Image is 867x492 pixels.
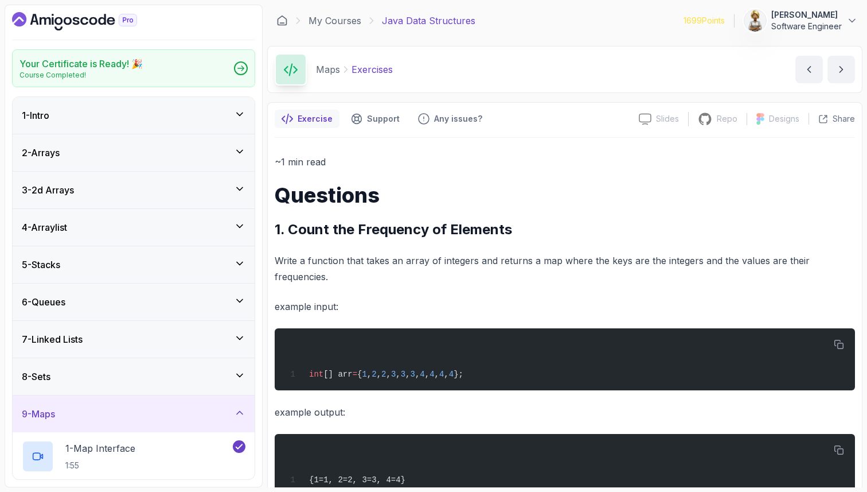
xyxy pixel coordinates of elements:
[744,9,858,32] button: user profile image[PERSON_NAME]Software Engineer
[13,396,255,432] button: 9-Maps
[22,370,50,383] h3: 8 - Sets
[411,370,415,379] span: 3
[275,154,855,170] p: ~1 min read
[449,370,454,379] span: 4
[396,370,400,379] span: ,
[769,113,799,125] p: Designs
[362,370,366,379] span: 1
[19,71,143,80] p: Course Completed!
[275,299,855,315] p: example input:
[275,220,855,239] h2: 1. Count the Frequency of Elements
[13,172,255,208] button: 3-2d Arrays
[411,110,489,128] button: Feedback button
[391,370,396,379] span: 3
[13,284,255,320] button: 6-Queues
[795,56,823,83] button: previous content
[22,109,49,122] h3: 1 - Intro
[809,113,855,125] button: Share
[13,358,255,395] button: 8-Sets
[12,12,163,30] a: Dashboard
[308,14,361,28] a: My Courses
[13,134,255,171] button: 2-Arrays
[357,370,362,379] span: {
[22,440,245,472] button: 1-Map Interface1:55
[771,9,842,21] p: [PERSON_NAME]
[401,370,405,379] span: 3
[13,209,255,246] button: 4-Arraylist
[22,146,60,160] h3: 2 - Arrays
[352,63,393,76] p: Exercises
[744,10,766,32] img: user profile image
[22,258,60,272] h3: 5 - Stacks
[439,370,444,379] span: 4
[22,183,74,197] h3: 3 - 2d Arrays
[323,370,352,379] span: [] arr
[367,370,372,379] span: ,
[827,56,855,83] button: next content
[420,370,424,379] span: 4
[386,370,390,379] span: ,
[275,184,855,207] h1: Questions
[833,113,855,125] p: Share
[377,370,381,379] span: ,
[353,370,357,379] span: =
[717,113,737,125] p: Repo
[275,253,855,285] p: Write a function that takes an array of integers and returns a map where the keys are the integer...
[415,370,420,379] span: ,
[382,14,475,28] p: Java Data Structures
[22,407,55,421] h3: 9 - Maps
[316,63,340,76] p: Maps
[65,460,135,471] p: 1:55
[65,441,135,455] p: 1 - Map Interface
[276,15,288,26] a: Dashboard
[22,332,83,346] h3: 7 - Linked Lists
[381,370,386,379] span: 2
[684,15,725,26] p: 1699 Points
[13,321,255,358] button: 7-Linked Lists
[275,404,855,420] p: example output:
[22,295,65,309] h3: 6 - Queues
[309,475,405,485] span: {1=1, 2=2, 3=3, 4=4}
[405,370,410,379] span: ,
[309,370,323,379] span: int
[344,110,407,128] button: Support button
[771,21,842,32] p: Software Engineer
[275,110,339,128] button: notes button
[656,113,679,125] p: Slides
[444,370,448,379] span: ,
[13,97,255,134] button: 1-Intro
[367,113,400,125] p: Support
[13,246,255,283] button: 5-Stacks
[425,370,429,379] span: ,
[298,113,333,125] p: Exercise
[454,370,463,379] span: };
[12,49,255,87] a: Your Certificate is Ready! 🎉Course Completed!
[434,113,482,125] p: Any issues?
[19,57,143,71] h2: Your Certificate is Ready! 🎉
[429,370,434,379] span: 4
[22,220,67,234] h3: 4 - Arraylist
[435,370,439,379] span: ,
[372,370,376,379] span: 2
